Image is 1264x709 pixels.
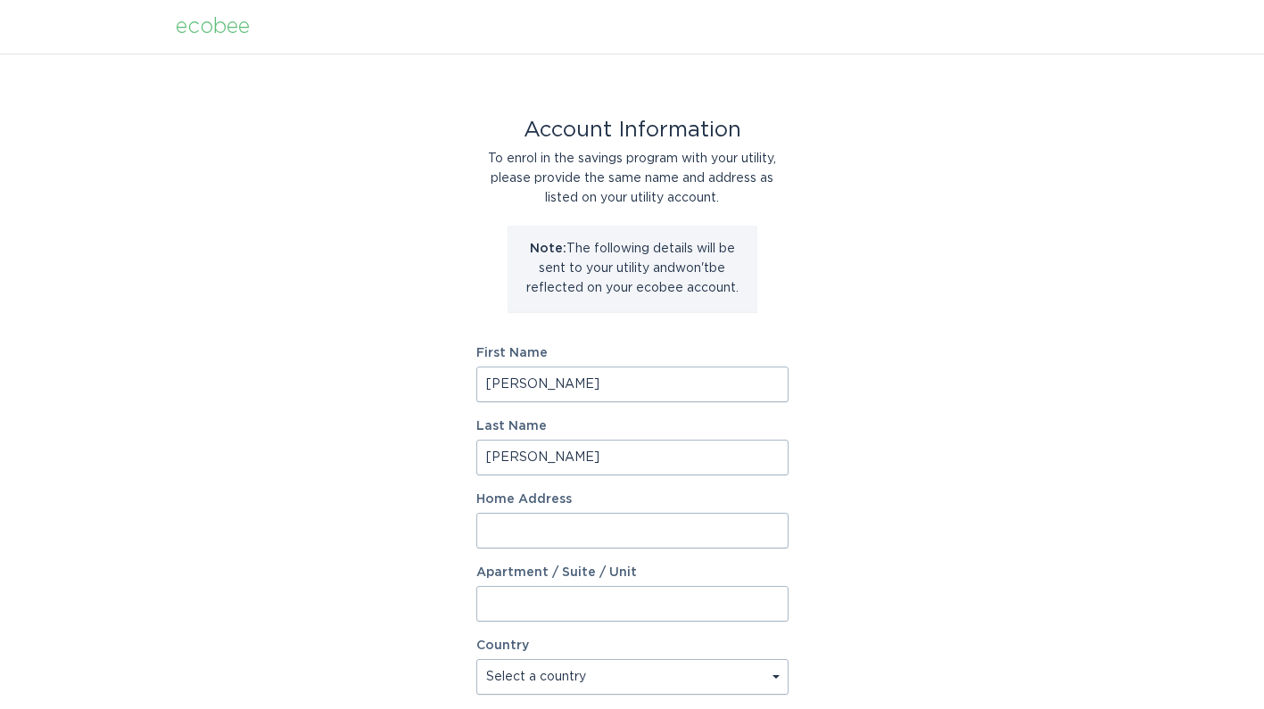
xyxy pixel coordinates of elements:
label: Country [476,639,529,652]
label: Last Name [476,420,789,433]
div: ecobee [176,17,250,37]
label: Home Address [476,493,789,506]
p: The following details will be sent to your utility and won't be reflected on your ecobee account. [521,239,744,298]
div: Account Information [476,120,789,140]
label: First Name [476,347,789,359]
label: Apartment / Suite / Unit [476,566,789,579]
div: To enrol in the savings program with your utility, please provide the same name and address as li... [476,149,789,208]
strong: Note: [530,243,566,255]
